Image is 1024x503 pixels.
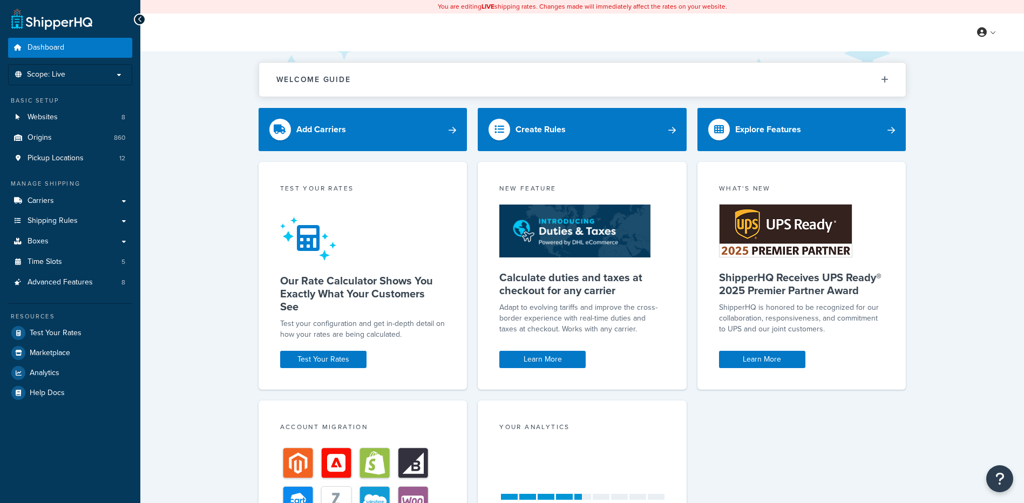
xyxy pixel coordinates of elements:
a: Origins860 [8,128,132,148]
div: Test your configuration and get in-depth detail on how your rates are being calculated. [280,318,446,340]
span: Boxes [28,237,49,246]
div: Manage Shipping [8,179,132,188]
a: Test Your Rates [8,323,132,343]
li: Pickup Locations [8,148,132,168]
li: Websites [8,107,132,127]
button: Open Resource Center [986,465,1013,492]
li: Advanced Features [8,273,132,293]
li: Origins [8,128,132,148]
span: 860 [114,133,125,142]
a: Learn More [719,351,805,368]
p: ShipperHQ is honored to be recognized for our collaboration, responsiveness, and commitment to UP... [719,302,885,335]
span: Pickup Locations [28,154,84,163]
span: 8 [121,278,125,287]
button: Welcome Guide [259,63,906,97]
span: 8 [121,113,125,122]
span: Dashboard [28,43,64,52]
span: Scope: Live [27,70,65,79]
span: Carriers [28,196,54,206]
span: Advanced Features [28,278,93,287]
div: Your Analytics [499,422,665,434]
div: New Feature [499,183,665,196]
span: Marketplace [30,349,70,358]
a: Learn More [499,351,586,368]
div: Create Rules [516,122,566,137]
a: Advanced Features8 [8,273,132,293]
div: Account Migration [280,422,446,434]
div: Explore Features [735,122,801,137]
a: Explore Features [697,108,906,151]
h2: Welcome Guide [276,76,351,84]
a: Pickup Locations12 [8,148,132,168]
p: Adapt to evolving tariffs and improve the cross-border experience with real-time duties and taxes... [499,302,665,335]
a: Add Carriers [259,108,467,151]
span: 5 [121,257,125,267]
div: Test your rates [280,183,446,196]
div: Basic Setup [8,96,132,105]
span: Help Docs [30,389,65,398]
h5: Calculate duties and taxes at checkout for any carrier [499,271,665,297]
a: Marketplace [8,343,132,363]
span: 12 [119,154,125,163]
a: Carriers [8,191,132,211]
a: Dashboard [8,38,132,58]
a: Shipping Rules [8,211,132,231]
h5: Our Rate Calculator Shows You Exactly What Your Customers See [280,274,446,313]
span: Origins [28,133,52,142]
b: LIVE [482,2,494,11]
div: What's New [719,183,885,196]
span: Time Slots [28,257,62,267]
a: Test Your Rates [280,351,367,368]
div: Add Carriers [296,122,346,137]
h5: ShipperHQ Receives UPS Ready® 2025 Premier Partner Award [719,271,885,297]
a: Analytics [8,363,132,383]
a: Create Rules [478,108,687,151]
span: Websites [28,113,58,122]
span: Shipping Rules [28,216,78,226]
a: Time Slots5 [8,252,132,272]
li: Time Slots [8,252,132,272]
a: Boxes [8,232,132,251]
span: Analytics [30,369,59,378]
div: Resources [8,312,132,321]
a: Websites8 [8,107,132,127]
a: Help Docs [8,383,132,403]
span: Test Your Rates [30,329,82,338]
